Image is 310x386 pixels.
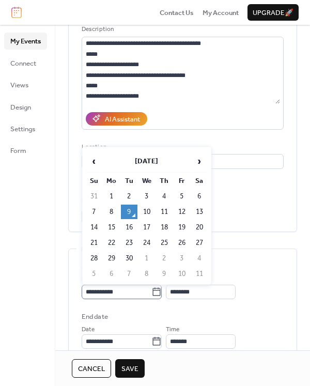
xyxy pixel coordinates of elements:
a: Contact Us [160,7,194,18]
a: My Account [203,7,239,18]
td: 16 [121,220,137,235]
td: 19 [174,220,190,235]
td: 8 [138,267,155,281]
span: Views [10,80,28,90]
td: 20 [191,220,208,235]
button: AI Assistant [86,112,147,126]
a: Views [4,76,47,93]
td: 9 [156,267,173,281]
td: 13 [191,205,208,219]
td: 14 [86,220,102,235]
td: 5 [86,267,102,281]
div: Description [82,24,282,35]
th: Sa [191,174,208,188]
td: 9 [121,205,137,219]
td: 24 [138,236,155,250]
td: 5 [174,189,190,204]
span: Connect [10,58,36,69]
td: 7 [86,205,102,219]
td: 1 [103,189,120,204]
span: Contact Us [160,8,194,18]
td: 18 [156,220,173,235]
span: Design [10,102,31,113]
td: 30 [121,251,137,266]
td: 25 [156,236,173,250]
td: 15 [103,220,120,235]
td: 12 [174,205,190,219]
td: 3 [138,189,155,204]
td: 22 [103,236,120,250]
td: 7 [121,267,137,281]
th: [DATE] [103,150,190,173]
a: Design [4,99,47,115]
div: Location [82,142,282,152]
td: 2 [156,251,173,266]
td: 29 [103,251,120,266]
button: Cancel [72,359,111,378]
td: 21 [86,236,102,250]
button: Save [115,359,145,378]
a: My Events [4,33,47,49]
td: 3 [174,251,190,266]
th: Fr [174,174,190,188]
a: Form [4,142,47,159]
span: Cancel [78,364,105,374]
td: 10 [138,205,155,219]
td: 28 [86,251,102,266]
span: Date [82,325,95,335]
td: 23 [121,236,137,250]
img: logo [11,7,22,18]
th: Su [86,174,102,188]
span: My Events [10,36,41,47]
span: Settings [10,124,35,134]
td: 11 [191,267,208,281]
td: 10 [174,267,190,281]
td: 26 [174,236,190,250]
span: Upgrade 🚀 [253,8,293,18]
th: Tu [121,174,137,188]
span: Save [121,364,138,374]
td: 11 [156,205,173,219]
a: Settings [4,120,47,137]
th: Th [156,174,173,188]
td: 6 [103,267,120,281]
td: 1 [138,251,155,266]
button: Upgrade🚀 [247,4,299,21]
span: ‹ [86,151,102,172]
div: AI Assistant [105,114,140,125]
td: 17 [138,220,155,235]
th: We [138,174,155,188]
td: 8 [103,205,120,219]
span: Time [166,325,179,335]
a: Connect [4,55,47,71]
span: › [192,151,207,172]
span: My Account [203,8,239,18]
span: Form [10,146,26,156]
td: 27 [191,236,208,250]
td: 4 [156,189,173,204]
td: 4 [191,251,208,266]
div: End date [82,312,108,322]
td: 6 [191,189,208,204]
th: Mo [103,174,120,188]
td: 31 [86,189,102,204]
td: 2 [121,189,137,204]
